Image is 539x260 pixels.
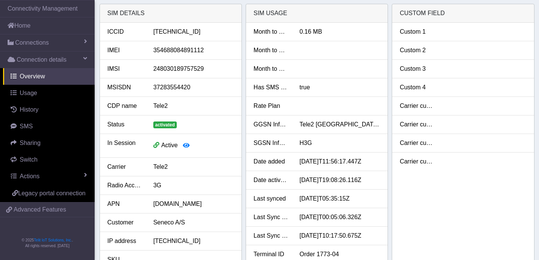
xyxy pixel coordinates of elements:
[294,213,386,222] div: [DATE]T00:05:06.326Z
[102,46,148,55] div: IMEI
[102,162,148,171] div: Carrier
[294,157,386,166] div: [DATE]T11:56:17.447Z
[148,237,240,246] div: [TECHNICAL_ID]
[148,83,240,92] div: 37283554420
[148,181,240,190] div: 3G
[3,168,95,185] a: Actions
[102,101,148,111] div: CDP name
[248,120,294,129] div: GGSN Information
[102,120,148,129] div: Status
[394,139,440,148] div: Carrier custom 3
[248,250,294,259] div: Terminal ID
[148,46,240,55] div: 354688084891112
[248,194,294,203] div: Last synced
[248,27,294,36] div: Month to date data
[153,121,177,128] span: activated
[248,46,294,55] div: Month to date SMS
[148,218,240,227] div: Seneco A/S
[3,118,95,135] a: SMS
[34,238,72,242] a: Telit IoT Solutions, Inc.
[394,101,440,111] div: Carrier custom 1
[102,64,148,73] div: IMSI
[102,199,148,209] div: APN
[148,101,240,111] div: Tele2
[394,157,440,166] div: Carrier custom 4
[394,120,440,129] div: Carrier custom 2
[102,27,148,36] div: ICCID
[20,73,45,79] span: Overview
[294,250,386,259] div: Order 1773-04
[148,27,240,36] div: [TECHNICAL_ID]
[15,38,49,47] span: Connections
[20,123,33,129] span: SMS
[102,181,148,190] div: Radio Access Tech
[20,90,37,96] span: Usage
[20,140,41,146] span: Sharing
[3,151,95,168] a: Switch
[14,205,66,214] span: Advanced Features
[294,176,386,185] div: [DATE]T19:08:26.116Z
[248,176,294,185] div: Date activated
[248,213,294,222] div: Last Sync Data Usage
[20,173,39,179] span: Actions
[394,64,440,73] div: Custom 3
[294,27,386,36] div: 0.16 MB
[294,139,386,148] div: H3G
[102,237,148,246] div: IP address
[248,83,294,92] div: Has SMS Usage
[394,27,440,36] div: Custom 1
[248,139,294,148] div: SGSN Information
[392,4,534,23] div: Custom field
[248,231,294,240] div: Last Sync SMS Usage
[20,156,37,163] span: Switch
[102,83,148,92] div: MSISDN
[148,199,240,209] div: [DOMAIN_NAME]
[294,194,386,203] div: [DATE]T05:35:15Z
[100,4,241,23] div: SIM details
[248,101,294,111] div: Rate Plan
[248,157,294,166] div: Date added
[148,162,240,171] div: Tele2
[18,190,86,196] span: Legacy portal connection
[294,231,386,240] div: [DATE]T10:17:50.675Z
[102,218,148,227] div: Customer
[3,101,95,118] a: History
[294,83,386,92] div: true
[178,139,195,153] button: View session details
[3,135,95,151] a: Sharing
[246,4,388,23] div: SIM usage
[248,64,294,73] div: Month to date voice
[17,55,67,64] span: Connection details
[161,142,178,148] span: Active
[20,106,39,113] span: History
[3,68,95,85] a: Overview
[102,139,148,153] div: In Session
[394,83,440,92] div: Custom 4
[148,64,240,73] div: 248030189757529
[294,120,386,129] div: Tele2 [GEOGRAPHIC_DATA] AB
[394,46,440,55] div: Custom 2
[3,85,95,101] a: Usage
